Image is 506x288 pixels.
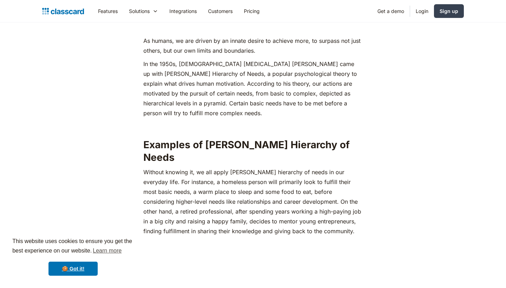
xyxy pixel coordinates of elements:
[410,3,434,19] a: Login
[143,240,362,249] p: ‍
[143,59,362,118] p: In the 1950s, [DEMOGRAPHIC_DATA] [MEDICAL_DATA] [PERSON_NAME] came up with [PERSON_NAME] Hierarch...
[48,262,98,276] a: dismiss cookie message
[202,3,238,19] a: Customers
[440,7,458,15] div: Sign up
[92,3,123,19] a: Features
[238,3,265,19] a: Pricing
[372,3,410,19] a: Get a demo
[129,7,150,15] div: Solutions
[92,246,123,256] a: learn more about cookies
[42,6,84,16] a: home
[164,3,202,19] a: Integrations
[6,230,141,282] div: cookieconsent
[434,4,464,18] a: Sign up
[143,138,362,164] h2: Examples of [PERSON_NAME] Hierarchy of Needs
[143,36,362,55] p: As humans, we are driven by an innate desire to achieve more, to surpass not just others, but our...
[123,3,164,19] div: Solutions
[143,122,362,131] p: ‍
[12,237,134,256] span: This website uses cookies to ensure you get the best experience on our website.
[143,167,362,236] p: ‍Without knowing it, we all apply [PERSON_NAME] hierarchy of needs in our everyday life. For inst...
